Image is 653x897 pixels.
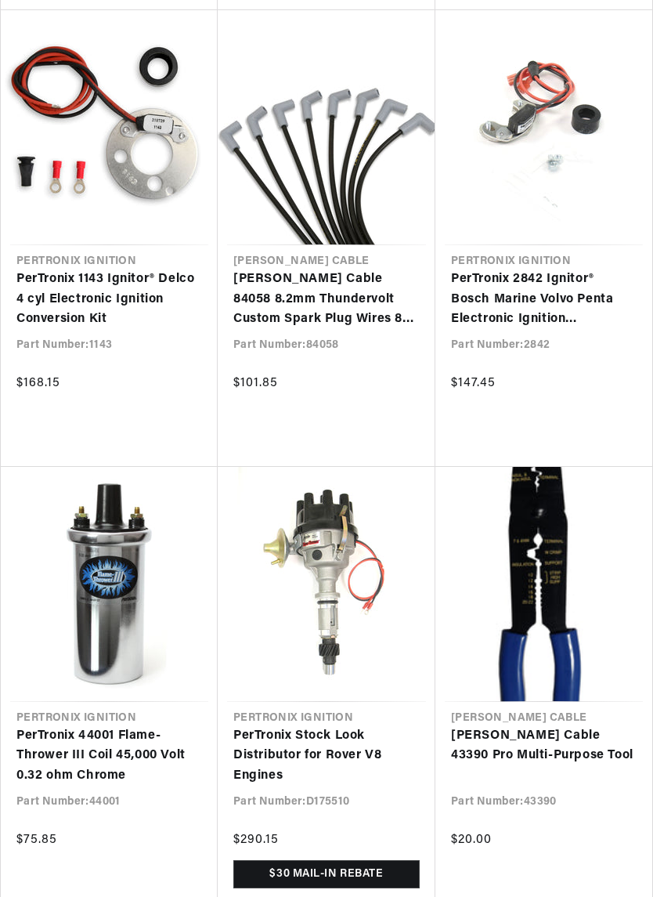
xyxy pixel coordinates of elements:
[16,727,202,787] a: PerTronix 44001 Flame-Thrower III Coil 45,000 Volt 0.32 ohm Chrome
[451,270,637,331] a: PerTronix 2842 Ignitor® Bosch Marine Volvo Penta Electronic Ignition Conversion Kit
[233,727,420,787] a: PerTronix Stock Look Distributor for Rover V8 Engines
[451,727,637,767] a: [PERSON_NAME] Cable 43390 Pro Multi-Purpose Tool
[233,270,420,331] a: [PERSON_NAME] Cable 84058 8.2mm Thundervolt Custom Spark Plug Wires 8 cyl black
[16,270,202,331] a: PerTronix 1143 Ignitor® Delco 4 cyl Electronic Ignition Conversion Kit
